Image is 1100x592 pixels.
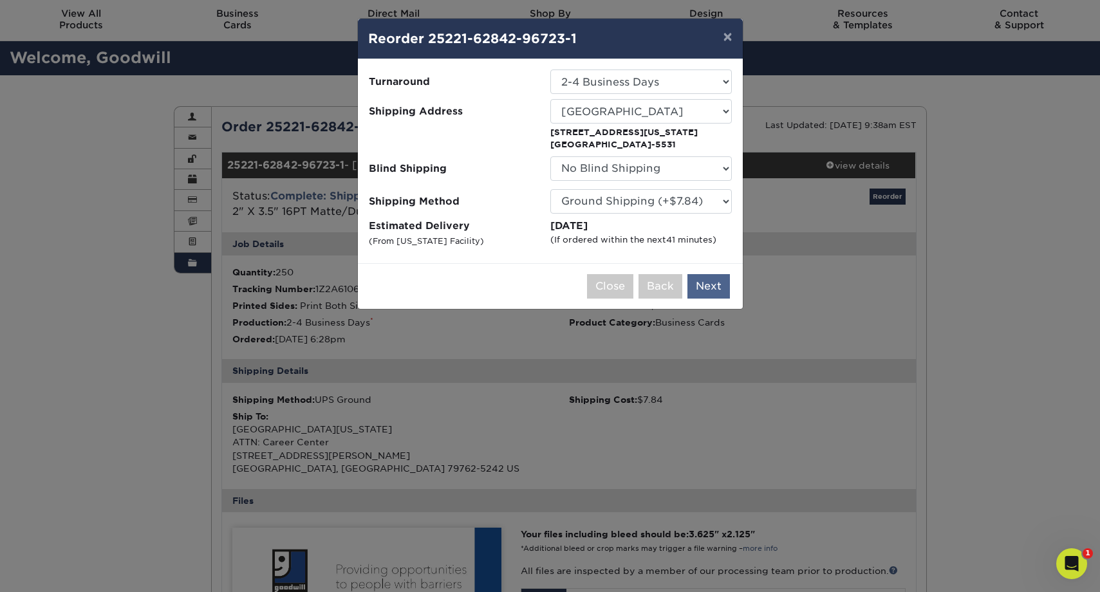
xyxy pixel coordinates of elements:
[369,161,541,176] span: Blind Shipping
[369,104,541,119] span: Shipping Address
[368,29,732,48] h4: Reorder 25221-62842-96723-1
[550,126,732,151] p: [STREET_ADDRESS][US_STATE] [GEOGRAPHIC_DATA]-5531
[1056,548,1087,579] iframe: Intercom live chat
[713,19,742,55] button: ×
[369,219,550,248] label: Estimated Delivery
[666,235,713,245] span: 41 minutes
[369,75,541,89] span: Turnaround
[369,194,541,208] span: Shipping Method
[687,274,730,299] button: Next
[369,236,484,246] small: (From [US_STATE] Facility)
[587,274,633,299] button: Close
[550,234,732,246] div: (If ordered within the next )
[1083,548,1093,559] span: 1
[639,274,682,299] button: Back
[550,219,732,234] div: [DATE]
